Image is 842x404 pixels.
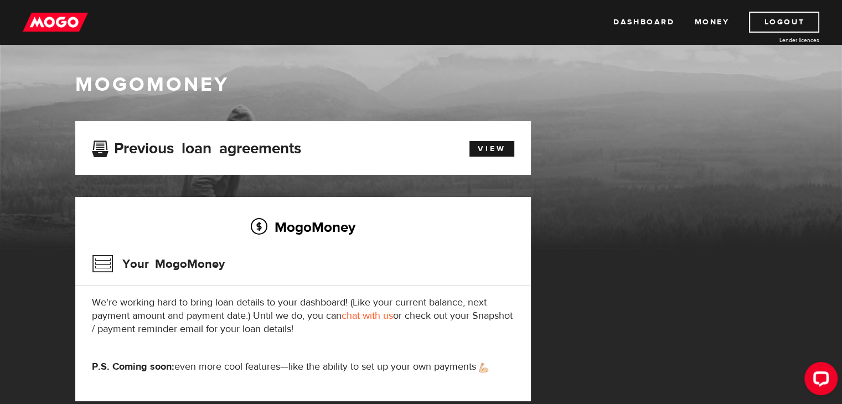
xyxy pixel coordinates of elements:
p: even more cool features—like the ability to set up your own payments [92,360,514,374]
a: Logout [749,12,819,33]
h3: Your MogoMoney [92,250,225,278]
iframe: LiveChat chat widget [795,358,842,404]
a: chat with us [342,309,393,322]
a: View [469,141,514,157]
a: Money [694,12,729,33]
h3: Previous loan agreements [92,139,301,154]
strong: P.S. Coming soon: [92,360,174,373]
img: strong arm emoji [479,363,488,372]
p: We're working hard to bring loan details to your dashboard! (Like your current balance, next paym... [92,296,514,336]
h2: MogoMoney [92,215,514,239]
a: Dashboard [613,12,674,33]
img: mogo_logo-11ee424be714fa7cbb0f0f49df9e16ec.png [23,12,88,33]
a: Lender licences [736,36,819,44]
h1: MogoMoney [75,73,767,96]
